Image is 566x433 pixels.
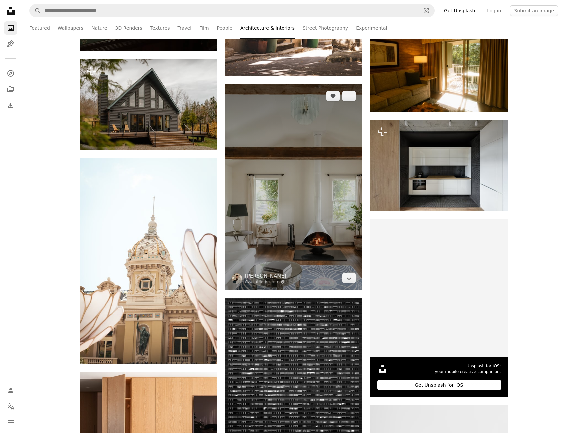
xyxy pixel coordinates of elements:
[377,364,388,374] img: file-1631306537910-2580a29a3cfcimage
[217,17,233,39] a: People
[435,363,501,375] span: Unsplash for iOS: your mobile creative companion.
[225,363,362,369] a: Modern building facade with many lit windows at night
[4,384,17,397] a: Log in / Sign up
[80,102,217,108] a: Modern dark wood cabin with large windows and deck
[370,162,508,168] a: a kitchen with white cabinets and black counter tops
[177,17,191,39] a: Travel
[29,17,50,39] a: Featured
[80,258,217,264] a: Ornate building with a dome and statue
[370,219,508,397] a: Unsplash for iOS:your mobile creative companion.Get Unsplash for iOS
[29,4,435,17] form: Find visuals sitewide
[232,273,242,284] img: Go to Clay Banks's profile
[483,5,505,16] a: Log in
[245,273,286,279] a: [PERSON_NAME]
[418,4,434,17] button: Visual search
[150,17,170,39] a: Textures
[225,184,362,190] a: Modern living room with hanging fireplace and large windows.
[370,63,508,69] a: Living room with couch, lamp, and balcony view.
[303,17,348,39] a: Street Photography
[58,17,83,39] a: Wallpapers
[4,37,17,50] a: Illustrations
[326,91,340,101] button: Like
[245,279,286,285] a: Available for hire
[4,67,17,80] a: Explore
[4,4,17,19] a: Home — Unsplash
[356,17,387,39] a: Experimental
[370,21,508,112] img: Living room with couch, lamp, and balcony view.
[80,59,217,150] img: Modern dark wood cabin with large windows and deck
[4,99,17,112] a: Download History
[91,17,107,39] a: Nature
[115,17,142,39] a: 3D Renders
[80,158,217,364] img: Ornate building with a dome and statue
[510,5,558,16] button: Submit an image
[4,21,17,35] a: Photos
[342,91,356,101] button: Add to Collection
[4,83,17,96] a: Collections
[440,5,483,16] a: Get Unsplash+
[30,4,41,17] button: Search Unsplash
[199,17,209,39] a: Film
[4,416,17,429] button: Menu
[4,400,17,413] button: Language
[225,84,362,290] img: Modern living room with hanging fireplace and large windows.
[370,120,508,211] img: a kitchen with white cabinets and black counter tops
[342,273,356,283] a: Download
[377,380,501,390] div: Get Unsplash for iOS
